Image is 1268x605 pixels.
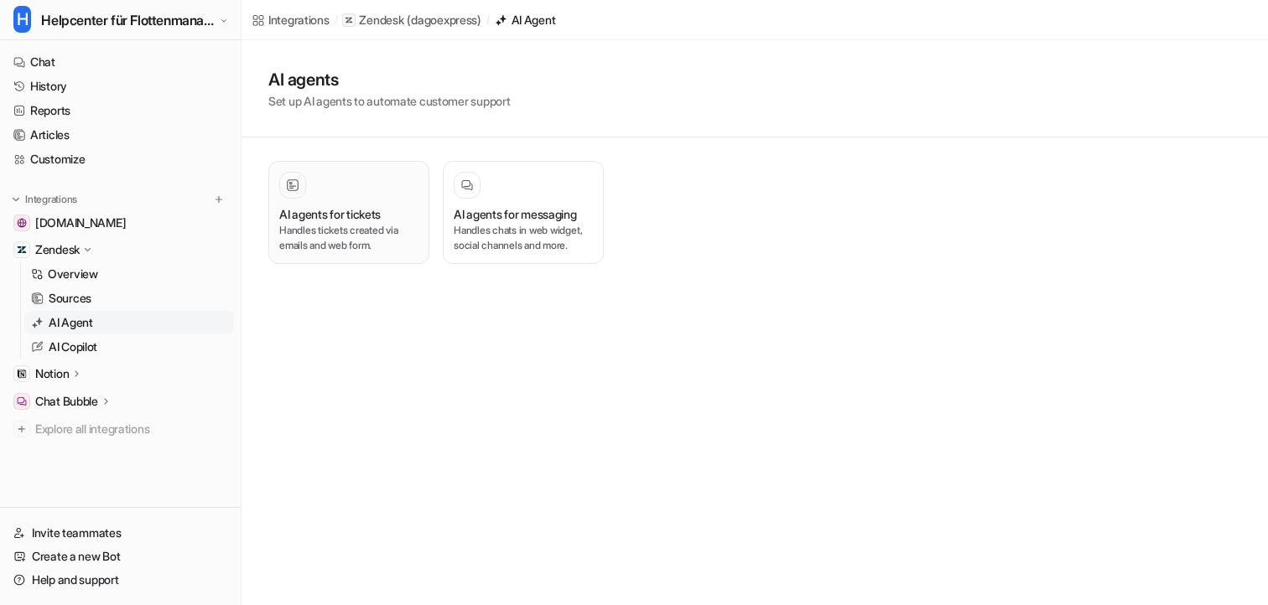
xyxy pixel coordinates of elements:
img: expand menu [10,194,22,205]
a: Customize [7,147,234,171]
p: Sources [49,290,91,307]
p: Overview [48,266,98,282]
p: Handles chats in web widget, social channels and more. [454,223,593,253]
a: Integrations [252,11,330,28]
a: Reports [7,99,234,122]
div: Integrations [268,11,330,28]
img: Zendesk [17,245,27,255]
a: Articles [7,123,234,147]
p: Handles tickets created via emails and web form. [279,223,418,253]
span: H [13,6,31,33]
p: Set up AI agents to automate customer support [268,92,510,110]
span: [DOMAIN_NAME] [35,215,126,231]
a: Invite teammates [7,521,234,545]
span: / [486,13,490,28]
a: Create a new Bot [7,545,234,568]
p: Zendesk [35,241,80,258]
h3: AI agents for messaging [454,205,577,223]
p: AI Copilot [49,339,97,355]
a: Overview [24,262,234,286]
a: Sources [24,287,234,310]
img: menu_add.svg [213,194,225,205]
button: Integrations [7,191,82,208]
span: Helpcenter für Flottenmanager (CarrierHub) [41,8,215,32]
img: Chat Bubble [17,396,27,406]
a: AI Copilot [24,335,234,359]
a: Chat [7,50,234,74]
button: AI agents for ticketsHandles tickets created via emails and web form. [268,161,429,264]
a: Help and support [7,568,234,592]
div: AI Agent [512,11,556,28]
h1: AI agents [268,67,510,92]
img: explore all integrations [13,421,30,437]
img: dagoexpress.com [17,218,27,228]
span: / [335,13,338,28]
h3: AI agents for tickets [279,205,381,223]
p: Integrations [25,193,77,206]
a: History [7,75,234,98]
a: AI Agent [495,11,556,28]
a: Explore all integrations [7,417,234,441]
span: Explore all integrations [35,416,227,442]
p: ( dagoexpress ) [407,12,481,28]
p: AI Agent [49,314,93,331]
p: Zendesk [359,12,403,28]
button: AI agents for messagingHandles chats in web widget, social channels and more. [443,161,604,264]
p: Notion [35,365,69,382]
p: Chat Bubble [35,393,98,410]
a: dagoexpress.com[DOMAIN_NAME] [7,211,234,235]
a: AI Agent [24,311,234,334]
img: Notion [17,369,27,379]
a: Zendesk(dagoexpress) [342,12,481,28]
